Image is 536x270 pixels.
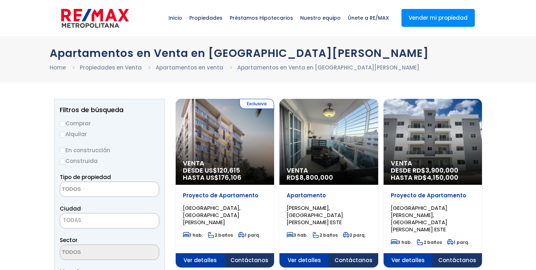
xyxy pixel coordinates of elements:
[313,232,338,238] span: 2 baños
[60,182,130,197] textarea: Search
[391,204,447,233] span: [GEOGRAPHIC_DATA][PERSON_NAME], [GEOGRAPHIC_DATA][PERSON_NAME] ESTE
[60,236,78,244] span: Sector
[156,64,223,71] a: Apartamentos en venta
[237,63,419,72] li: Apartamentos en Venta en [GEOGRAPHIC_DATA][PERSON_NAME]
[60,146,159,155] label: En construcción
[226,7,297,29] span: Préstamos Hipotecarios
[186,7,226,29] span: Propiedades
[60,132,65,138] input: Alquilar
[391,192,475,199] p: Proyecto de Apartamento
[391,167,475,181] span: DESDE RD$
[299,173,333,182] span: 8,800,000
[343,232,366,238] span: 2 parq.
[433,253,482,267] span: Contáctanos
[287,232,308,238] span: 3 hab.
[183,174,267,181] span: HASTA US$
[183,192,267,199] p: Proyecto de Apartamento
[60,215,159,225] span: TODAS
[297,7,344,29] span: Nuestro equipo
[384,99,482,267] a: Venta DESDE RD$3,900,000 HASTA RD$4,150,000 Proyecto de Apartamento [GEOGRAPHIC_DATA][PERSON_NAME...
[287,192,371,199] p: Apartamento
[60,159,65,164] input: Construida
[417,239,442,245] span: 2 baños
[61,8,129,29] img: remax-metropolitana-logo
[60,173,111,181] span: Tipo de propiedad
[238,232,260,238] span: 1 parq.
[176,99,274,267] a: Exclusiva Venta DESDE US$120,615 HASTA US$176,106 Proyecto de Apartamento [GEOGRAPHIC_DATA], [GEO...
[219,173,242,182] span: 176,106
[60,119,159,128] label: Comprar
[279,99,378,267] a: Venta RD$8,800,000 Apartamento [PERSON_NAME], [GEOGRAPHIC_DATA][PERSON_NAME] ESTE 3 hab. 2 baños ...
[391,160,475,167] span: Venta
[60,130,159,139] label: Alquilar
[50,47,486,59] h1: Apartamentos en Venta en [GEOGRAPHIC_DATA][PERSON_NAME]
[60,156,159,165] label: Construida
[208,232,233,238] span: 2 baños
[427,173,458,182] span: 4,150,000
[183,160,267,167] span: Venta
[50,64,66,71] a: Home
[60,148,65,154] input: En construcción
[391,174,475,181] span: HASTA RD$
[165,7,186,29] span: Inicio
[217,166,240,175] span: 120,615
[239,99,274,109] span: Exclusiva
[287,167,371,174] span: Venta
[287,204,343,226] span: [PERSON_NAME], [GEOGRAPHIC_DATA][PERSON_NAME] ESTE
[60,245,130,260] textarea: Search
[183,204,240,226] span: [GEOGRAPHIC_DATA], [GEOGRAPHIC_DATA][PERSON_NAME]
[183,232,203,238] span: 1 hab.
[384,253,433,267] span: Ver detalles
[60,121,65,127] input: Comprar
[183,167,267,181] span: DESDE US$
[391,239,412,245] span: 3 hab.
[60,205,81,212] span: Ciudad
[225,253,274,267] span: Contáctanos
[344,7,393,29] span: Únete a RE/MAX
[447,239,469,245] span: 1 parq.
[425,166,458,175] span: 3,900,000
[287,173,333,182] span: RD$
[60,106,159,114] h2: Filtros de búsqueda
[63,216,81,224] span: TODAS
[80,64,142,71] a: Propiedades en Venta
[176,253,225,267] span: Ver detalles
[329,253,378,267] span: Contáctanos
[60,213,159,228] span: TODAS
[401,9,475,27] a: Vender mi propiedad
[279,253,329,267] span: Ver detalles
